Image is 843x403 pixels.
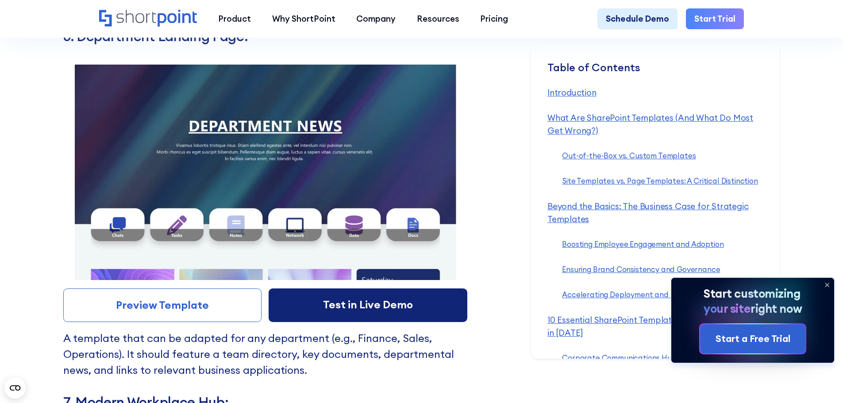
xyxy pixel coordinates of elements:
[63,53,467,280] img: Preview of Department Landing Page SharePoint Template
[686,8,744,30] a: Start Trial
[547,61,763,86] div: Table of Contents ‍
[346,8,406,30] a: Company
[700,324,805,353] a: Start a Free Trial
[272,12,335,25] div: Why ShortPoint
[63,288,262,322] a: Preview Template
[562,176,758,185] a: Site Templates vs. Page Templates: A Critical Distinction‍
[562,239,724,249] a: Boosting Employee Engagement and Adoption‍
[716,332,790,346] div: Start a Free Trial
[562,353,676,362] a: Corporate Communications Hub‍
[562,151,696,160] a: Out-of-the-Box vs. Custom Templates‍
[99,10,197,28] a: Home
[417,12,459,25] div: Resources
[547,87,597,98] a: Introduction‍
[562,265,720,274] a: Ensuring Brand Consistency and Governance‍
[406,8,470,30] a: Resources
[480,12,508,25] div: Pricing
[4,377,26,399] button: Open CMP widget
[470,8,519,30] a: Pricing
[63,28,467,44] h3: 6. Department Landing Page:
[63,330,467,394] p: A template that can be adapted for any department (e.g., Finance, Sales, Operations). It should f...
[547,112,753,136] a: What Are SharePoint Templates (And What Do Most Get Wrong?)‍
[597,8,677,30] a: Schedule Demo
[547,315,762,338] a: 10 Essential SharePoint Templates Your Intranet Needs in [DATE]‍
[356,12,396,25] div: Company
[547,201,748,224] a: Beyond the Basics: The Business Case for Strategic Templates‍
[562,290,748,299] a: Accelerating Deployment and Reducing IT Overhead‍
[262,8,346,30] a: Why ShortPoint
[208,8,262,30] a: Product
[269,288,467,322] a: Test in Live Demo
[218,12,251,25] div: Product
